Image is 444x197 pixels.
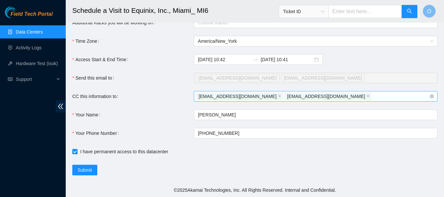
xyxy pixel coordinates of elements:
[56,100,66,112] span: double-left
[194,110,437,120] input: Your Name
[253,57,258,62] span: to
[328,5,402,18] input: Enter text here...
[198,56,250,63] input: Access Start & End Time
[78,148,171,155] span: I have permanent access to this datacenter
[78,166,92,174] span: Submit
[72,91,121,102] label: CC this information to
[199,74,276,82] span: [EMAIL_ADDRESS][DOMAIN_NAME]
[278,94,281,98] span: close
[16,29,43,35] a: Data Centers
[284,92,371,100] span: nie-mia@akamai.com
[199,93,276,100] span: [EMAIL_ADDRESS][DOMAIN_NAME]
[366,94,370,98] span: close
[198,36,433,46] span: America/New_York
[11,11,53,17] span: Field Tech Portal
[427,7,431,15] span: O
[430,94,434,98] span: close-circle
[194,128,437,138] input: Your Phone Number
[72,110,103,120] label: Your Name
[16,61,58,66] a: Hardware Test (isok)
[72,73,117,83] label: Send this email to
[253,57,258,62] span: swap-right
[72,17,157,28] label: Additional Racks you will be working on
[366,74,367,82] input: Send this email to
[402,5,417,18] button: search
[281,74,365,82] span: crwelty@akamai.com
[8,77,12,82] span: read
[407,9,412,15] span: search
[261,56,313,63] input: End date
[66,183,444,197] footer: © 2025 Akamai Technologies, Inc. All Rights Reserved. Internal and Confidential.
[283,7,324,16] span: Ticket ID
[72,165,97,175] button: Submit
[373,92,374,100] input: CC this information to
[5,12,53,20] a: Akamai TechnologiesField Tech Portal
[196,74,279,82] span: vaslan@akamai.com
[16,45,42,50] a: Activity Logs
[196,92,283,100] span: osreykinlopez@gmail.com
[5,7,33,18] img: Akamai Technologies
[287,93,365,100] span: [EMAIL_ADDRESS][DOMAIN_NAME]
[284,74,362,82] span: [EMAIL_ADDRESS][DOMAIN_NAME]
[423,5,436,18] button: O
[16,73,55,86] span: Support
[72,36,102,46] label: Time Zone
[72,128,122,138] label: Your Phone Number
[72,54,131,65] label: Access Start & End Time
